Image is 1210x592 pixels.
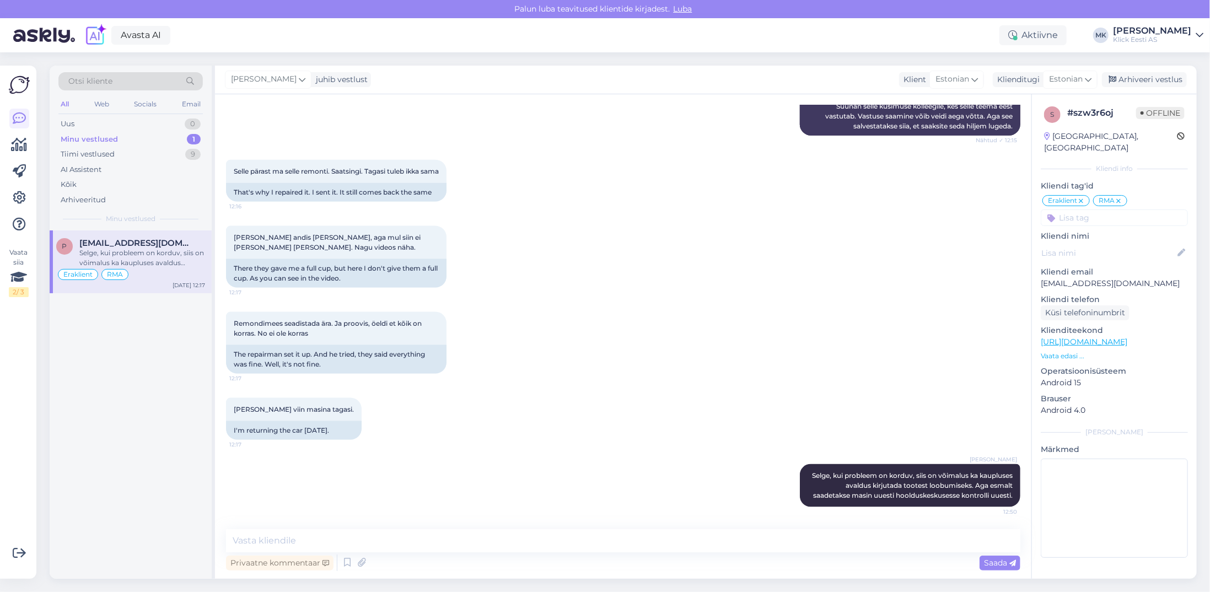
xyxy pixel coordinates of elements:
[999,25,1067,45] div: Aktiivne
[61,179,77,190] div: Kõik
[1041,305,1130,320] div: Küsi telefoninumbrit
[226,556,334,571] div: Privaatne kommentaar
[935,73,969,85] span: Estonian
[61,149,115,160] div: Tiimi vestlused
[229,288,271,297] span: 12:17
[58,97,71,111] div: All
[976,508,1017,516] span: 12:50
[976,136,1017,144] span: Nähtud ✓ 12:15
[111,26,170,45] a: Avasta AI
[226,345,447,374] div: The repairman set it up. And he tried, they said everything was fine. Well, it's not fine.
[61,195,106,206] div: Arhiveeritud
[84,24,107,47] img: explore-ai
[1041,393,1188,405] p: Brauser
[180,97,203,111] div: Email
[62,242,67,250] span: P
[226,259,447,288] div: There they gave me a full cup, but here I don't give them a full cup. As you can see in the video.
[234,319,423,337] span: Remondimees seadistada ära. Ja proovis, öeldi et kõik on korras. No ei ole korras
[9,74,30,95] img: Askly Logo
[1041,247,1175,259] input: Lisa nimi
[1041,180,1188,192] p: Kliendi tag'id
[1041,230,1188,242] p: Kliendi nimi
[229,374,271,383] span: 12:17
[1041,294,1188,305] p: Kliendi telefon
[1093,28,1109,43] div: MK
[234,167,439,175] span: Selle pärast ma selle remonti. Saatsingi. Tagasi tuleb ikka sama
[1113,26,1191,35] div: [PERSON_NAME]
[79,238,194,248] span: Piretpalmi23@gmail.com
[1041,337,1127,347] a: [URL][DOMAIN_NAME]
[107,271,123,278] span: RMA
[9,247,29,297] div: Vaata siia
[899,74,926,85] div: Klient
[1041,325,1188,336] p: Klienditeekond
[9,287,29,297] div: 2 / 3
[1041,377,1188,389] p: Android 15
[234,405,354,413] span: [PERSON_NAME] viin masina tagasi.
[1041,427,1188,437] div: [PERSON_NAME]
[1041,209,1188,226] input: Lisa tag
[1041,278,1188,289] p: [EMAIL_ADDRESS][DOMAIN_NAME]
[132,97,159,111] div: Socials
[311,74,368,85] div: juhib vestlust
[1048,197,1077,204] span: Eraklient
[173,281,205,289] div: [DATE] 12:17
[234,233,422,251] span: [PERSON_NAME] andis [PERSON_NAME], aga mul siin ei [PERSON_NAME] [PERSON_NAME]. Nagu videos näha.
[812,471,1014,499] span: Selge, kui probleem on korduv, siis on võimalus ka kaupluses avaldus kirjutada tootest loobumisek...
[1041,405,1188,416] p: Android 4.0
[993,74,1040,85] div: Klienditugi
[984,558,1016,568] span: Saada
[185,149,201,160] div: 9
[1113,35,1191,44] div: Klick Eesti AS
[185,119,201,130] div: 0
[1051,110,1055,119] span: s
[79,248,205,268] div: Selge, kui probleem on korduv, siis on võimalus ka kaupluses avaldus kirjutada tootest loobumisek...
[106,214,155,224] span: Minu vestlused
[1041,365,1188,377] p: Operatsioonisüsteem
[970,455,1017,464] span: [PERSON_NAME]
[68,76,112,87] span: Otsi kliente
[226,183,447,202] div: That's why I repaired it. I sent it. It still comes back the same
[229,440,271,449] span: 12:17
[1041,351,1188,361] p: Vaata edasi ...
[1067,106,1136,120] div: # szw3r6oj
[61,164,101,175] div: AI Assistent
[187,134,201,145] div: 1
[92,97,111,111] div: Web
[1041,444,1188,455] p: Märkmed
[1044,131,1177,154] div: [GEOGRAPHIC_DATA], [GEOGRAPHIC_DATA]
[1102,72,1187,87] div: Arhiveeri vestlus
[229,202,271,211] span: 12:16
[61,119,74,130] div: Uus
[61,134,118,145] div: Minu vestlused
[1099,197,1115,204] span: RMA
[231,73,297,85] span: [PERSON_NAME]
[1136,107,1185,119] span: Offline
[1049,73,1083,85] span: Estonian
[670,4,696,14] span: Luba
[1113,26,1203,44] a: [PERSON_NAME]Klick Eesti AS
[63,271,93,278] span: Eraklient
[1041,164,1188,174] div: Kliendi info
[1041,266,1188,278] p: Kliendi email
[226,421,362,440] div: I'm returning the car [DATE].
[800,97,1020,136] div: Suunan selle küsimuse kolleegile, kes selle teema eest vastutab. Vastuse saamine võib veidi aega ...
